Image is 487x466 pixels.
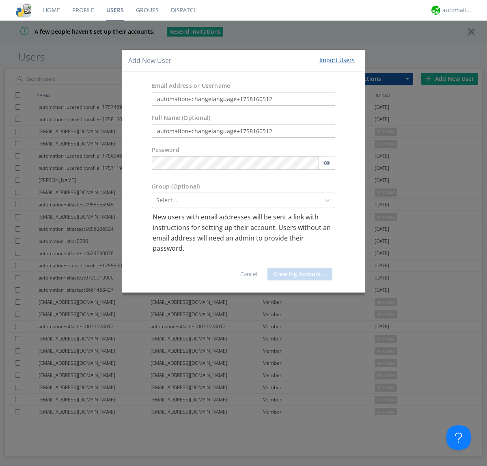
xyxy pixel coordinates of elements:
[152,114,210,122] label: Full Name (Optional)
[153,212,334,254] p: New users with email addresses will be sent a link with instructions for setting up their account...
[16,3,31,17] img: cddb5a64eb264b2086981ab96f4c1ba7
[267,268,332,280] button: Creating Account...
[152,82,230,90] label: Email Address or Username
[152,124,335,138] input: Julie Appleseed
[442,6,473,14] div: automation+atlas
[319,56,355,64] div: Import Users
[431,6,440,15] img: d2d01cd9b4174d08988066c6d424eccd
[152,146,179,154] label: Password
[240,270,257,278] a: Cancel
[152,183,200,191] label: Group (Optional)
[128,56,172,65] h4: Add New User
[152,92,335,106] input: e.g. email@address.com, Housekeeping1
